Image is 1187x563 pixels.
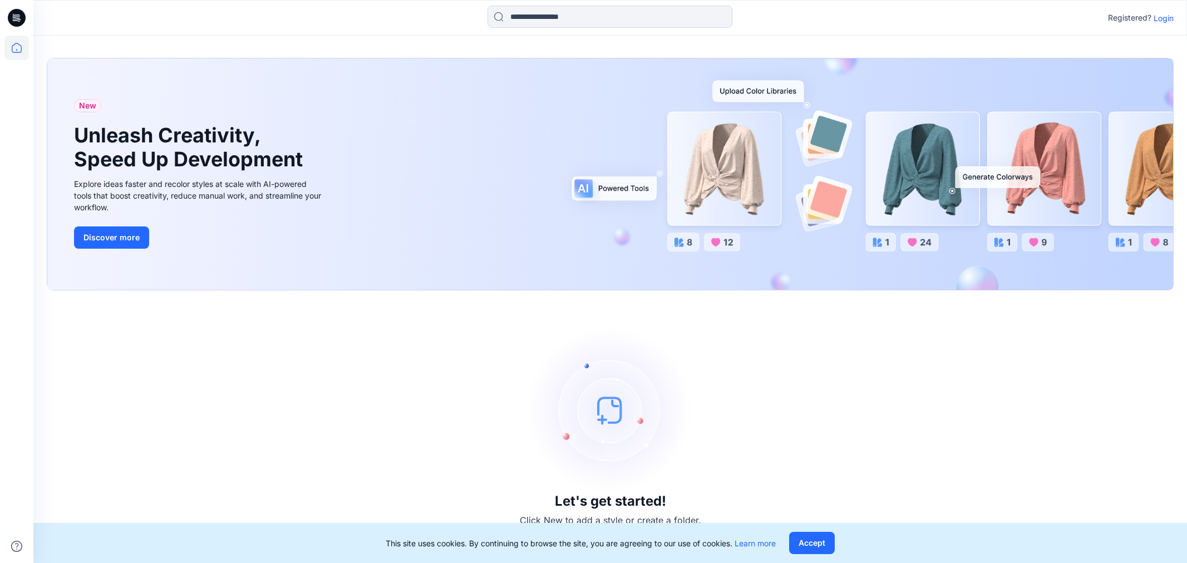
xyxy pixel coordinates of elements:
[789,532,835,554] button: Accept
[520,513,701,527] p: Click New to add a style or create a folder.
[386,537,776,549] p: This site uses cookies. By continuing to browse the site, you are agreeing to our use of cookies.
[555,493,666,509] h3: Let's get started!
[74,124,308,171] h1: Unleash Creativity, Speed Up Development
[1108,11,1151,24] p: Registered?
[735,539,776,548] a: Learn more
[1154,12,1174,24] p: Login
[79,99,96,112] span: New
[527,327,694,493] img: empty-state-image.svg
[74,178,324,213] div: Explore ideas faster and recolor styles at scale with AI-powered tools that boost creativity, red...
[74,226,149,249] button: Discover more
[74,226,324,249] a: Discover more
